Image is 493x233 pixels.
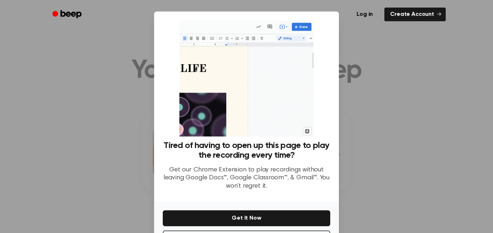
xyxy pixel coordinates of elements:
a: Beep [47,8,88,22]
a: Log in [349,6,380,23]
p: Get our Chrome Extension to play recordings without leaving Google Docs™, Google Classroom™, & Gm... [163,166,330,191]
h3: Tired of having to open up this page to play the recording every time? [163,141,330,160]
img: Beep extension in action [179,20,313,136]
a: Create Account [384,8,446,21]
button: Get It Now [163,210,330,226]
